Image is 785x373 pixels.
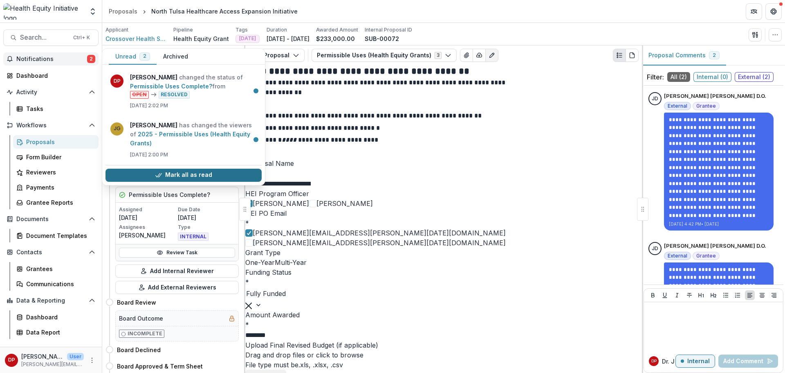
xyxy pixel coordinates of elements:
[117,298,156,307] h4: Board Review
[20,34,68,41] span: Search...
[684,290,694,300] button: Strike
[733,290,742,300] button: Ordered List
[253,238,506,248] span: [PERSON_NAME][EMAIL_ADDRESS][PERSON_NAME][DATE][DOMAIN_NAME]
[460,49,473,62] button: View Attached Files
[245,208,287,218] p: HEI PO Email
[626,49,639,62] button: PDF view
[13,181,99,194] a: Payments
[117,346,161,354] h4: Board Declined
[696,253,716,259] span: Grantee
[21,361,84,368] p: [PERSON_NAME][EMAIL_ADDRESS][PERSON_NAME][DATE][DOMAIN_NAME]
[119,206,176,213] p: Assigned
[235,26,248,34] p: Tags
[16,216,85,223] span: Documents
[26,231,92,240] div: Document Templates
[3,86,99,99] button: Open Activity
[119,213,176,222] p: [DATE]
[13,277,99,291] a: Communications
[13,165,99,179] a: Reviewers
[253,228,506,238] span: [PERSON_NAME][EMAIL_ADDRESS][PERSON_NAME][DATE][DOMAIN_NAME]
[130,83,212,90] a: Permissible Uses Complete?
[105,5,301,17] nav: breadcrumb
[8,357,15,363] div: Dr. Janel Pasley
[664,242,766,250] p: [PERSON_NAME] [PERSON_NAME] D.O.
[105,26,128,34] p: Applicant
[119,224,176,231] p: Assignees
[115,264,239,278] button: Add Internal Reviewer
[765,3,782,20] button: Get Help
[72,33,92,42] div: Ctrl + K
[718,355,778,368] button: Add Comment
[245,310,300,320] p: Amount Awarded
[769,290,779,300] button: Align Right
[721,290,731,300] button: Bullet List
[67,353,84,360] p: User
[316,199,373,208] span: [PERSON_NAME]
[105,169,262,182] button: Mark all as read
[26,168,92,176] div: Reviewers
[245,158,294,168] p: Proposal Name
[178,206,235,213] p: Due Date
[696,290,706,300] button: Heading 1
[178,233,209,241] span: INTERNAL
[13,150,99,164] a: Form Builder
[669,221,769,227] p: [DATE] 4:42 PM • [DATE]
[13,310,99,324] a: Dashboard
[3,69,99,82] a: Dashboard
[26,104,92,113] div: Tasks
[652,246,658,251] div: J. Tyler Whitaker D.O.
[365,34,399,43] p: SUB-00072
[115,281,239,294] button: Add External Reviewers
[16,249,85,256] span: Contacts
[13,326,99,339] a: Data Report
[660,290,670,300] button: Underline
[648,290,658,300] button: Bold
[757,290,767,300] button: Align Center
[178,213,235,222] p: [DATE]
[16,89,85,96] span: Activity
[173,26,193,34] p: Pipeline
[3,119,99,132] button: Open Workflows
[119,314,163,323] h5: Board Outcome
[642,45,726,66] button: Proposal Comments
[3,29,99,46] button: Search...
[245,340,378,350] p: Upload Final Revised Budget (if applicable)
[16,297,85,304] span: Data & Reporting
[26,183,92,192] div: Payments
[485,49,498,62] button: Edit as form
[26,198,92,207] div: Grantee Reports
[16,71,92,80] div: Dashboard
[245,360,642,370] p: File type must be .xls, .xlsx, .csv
[3,212,99,226] button: Open Documents
[746,3,762,20] button: Partners
[129,190,210,199] h5: Permissible Uses Complete?
[119,231,176,240] p: [PERSON_NAME]
[13,102,99,115] a: Tasks
[13,262,99,276] a: Grantees
[26,328,92,337] div: Data Report
[173,34,229,43] p: Health Equity Grant
[245,248,280,258] p: Grant Type
[316,351,363,359] span: click to browse
[26,153,92,161] div: Form Builder
[651,359,657,363] div: Dr. Janel Pasley
[253,199,309,208] span: [PERSON_NAME]
[735,72,774,82] span: External ( 2 )
[13,196,99,209] a: Grantee Reports
[3,52,99,66] button: Notifications2
[249,49,305,62] button: Proposal
[105,34,167,43] a: Crossover Health Services Inc.
[13,229,99,242] a: Document Templates
[151,7,298,16] div: North Tulsa Healthcare Access Expansion Initiative
[316,34,355,43] p: $233,000.00
[267,26,287,34] p: Duration
[3,294,99,307] button: Open Data & Reporting
[664,92,766,100] p: [PERSON_NAME] [PERSON_NAME] D.O.
[613,49,626,62] button: Plaintext view
[696,103,716,109] span: Grantee
[3,246,99,259] button: Open Contacts
[245,267,292,277] p: Funding Status
[245,350,363,360] p: Drag and drop files or
[647,72,664,82] p: Filter:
